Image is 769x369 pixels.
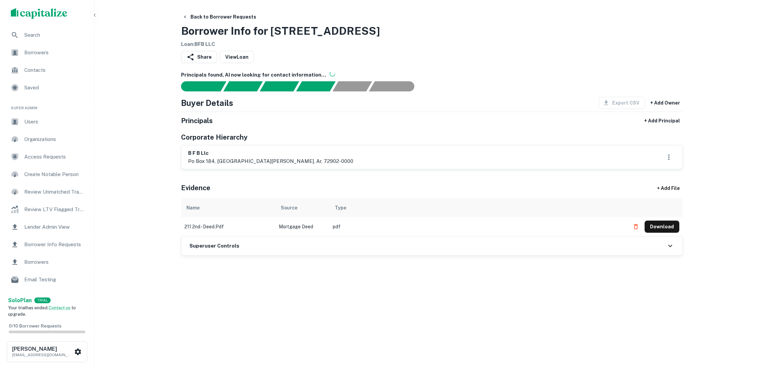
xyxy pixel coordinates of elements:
strong: Solo Plan [8,297,32,304]
span: Your trial has ended. to upgrade. [8,305,76,317]
a: SoloPlan [8,296,32,305]
td: Mortgage Deed [275,217,329,236]
span: Users [24,118,85,126]
p: po box 184, [GEOGRAPHIC_DATA][PERSON_NAME], ar, 72902-0000 [188,157,353,165]
h5: Corporate Hierarchy [181,132,247,142]
div: Documents found, AI parsing details... [260,81,299,91]
a: Contact us [49,305,70,310]
div: + Add File [645,182,692,194]
a: ViewLoan [220,51,254,63]
span: Contacts [24,66,85,74]
h5: Evidence [181,183,210,193]
td: 211 2nd - deed.pdf [181,217,275,236]
button: Download [645,221,679,233]
button: Delete file [630,221,642,232]
h6: [PERSON_NAME] [12,346,73,352]
div: scrollable content [181,198,683,236]
span: Access Requests [24,153,85,161]
button: Back to Borrower Requests [180,11,259,23]
a: Saved [5,80,89,96]
h5: Principals [181,116,213,126]
div: Name [186,204,200,212]
a: Email Testing [5,272,89,288]
div: Source [281,204,297,212]
a: Email Analytics [5,289,89,305]
span: Create Notable Person [24,170,85,178]
span: Search [24,31,85,39]
span: Saved [24,84,85,92]
span: 0 / 10 Borrower Requests [9,323,61,329]
h3: Borrower Info for [STREET_ADDRESS] [181,23,380,39]
a: Borrowers [5,45,89,61]
div: Principals found, AI now looking for contact information... [296,81,335,91]
a: Organizations [5,131,89,147]
a: Borrower Info Requests [5,236,89,253]
a: Search [5,27,89,43]
span: Borrowers [24,49,85,57]
span: Email Testing [24,276,85,284]
div: Your request is received and processing... [223,81,263,91]
a: Borrowers [5,254,89,270]
span: Review LTV Flagged Transactions [24,205,85,214]
div: Principals found, still searching for contact information. This may take time... [332,81,372,91]
span: Organizations [24,135,85,143]
iframe: Chat Widget [735,315,769,347]
a: Lender Admin View [5,219,89,235]
th: Type [329,198,626,217]
div: TRIAL [34,297,51,303]
h6: Superuser Controls [189,242,239,250]
button: + Add Owner [648,97,683,109]
a: Contacts [5,62,89,78]
li: Super Admin [5,97,89,114]
span: Lender Admin View [24,223,85,231]
span: Borrowers [24,258,85,266]
div: Type [335,204,346,212]
div: AI fulfillment process complete. [369,81,422,91]
a: Users [5,114,89,130]
th: Name [181,198,275,217]
a: Access Requests [5,149,89,165]
h6: Principals found, AI now looking for contact information... [181,71,683,79]
a: Create Notable Person [5,166,89,182]
button: Share [181,51,217,63]
th: Source [275,198,329,217]
span: Borrower Info Requests [24,240,85,249]
h6: Loan : BFB LLC [181,40,380,48]
button: [PERSON_NAME][EMAIL_ADDRESS][DOMAIN_NAME] [7,341,87,362]
p: [EMAIL_ADDRESS][DOMAIN_NAME] [12,352,73,358]
td: pdf [329,217,626,236]
button: + Add Principal [642,115,683,127]
img: capitalize-logo.png [11,8,67,19]
div: Sending borrower request to AI... [173,81,224,91]
h4: Buyer Details [181,97,233,109]
a: Review LTV Flagged Transactions [5,201,89,218]
h6: b f b llc [188,149,353,157]
a: Review Unmatched Transactions [5,184,89,200]
span: Review Unmatched Transactions [24,188,85,196]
